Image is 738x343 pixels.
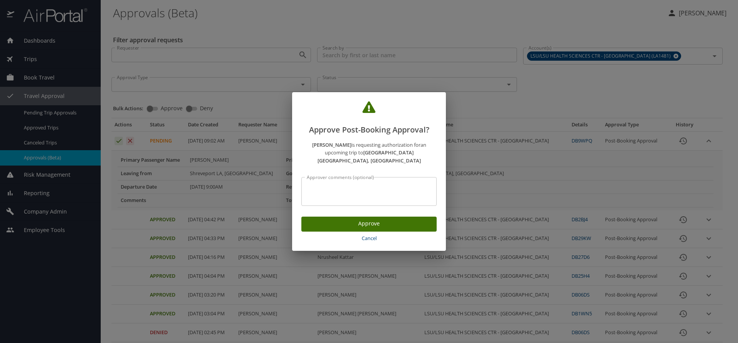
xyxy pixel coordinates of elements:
button: Cancel [301,232,437,245]
h2: Approve Post-Booking Approval? [301,101,437,136]
strong: [PERSON_NAME] [312,141,351,148]
p: is requesting authorization for an upcoming trip to [301,141,437,165]
button: Approve [301,217,437,232]
span: Approve [307,219,430,229]
strong: [GEOGRAPHIC_DATA] [GEOGRAPHIC_DATA], [GEOGRAPHIC_DATA] [317,149,421,164]
span: Cancel [304,234,434,243]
